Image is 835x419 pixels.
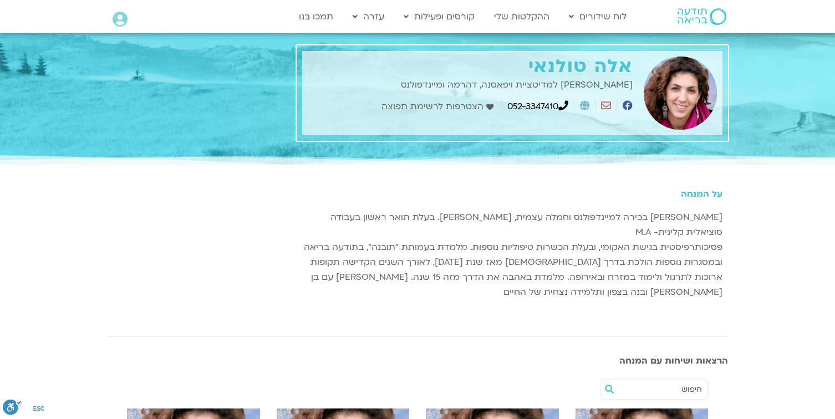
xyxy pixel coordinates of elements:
[398,6,480,27] a: קורסים ופעילות
[488,6,555,27] a: ההקלטות שלי
[381,99,496,114] a: הצטרפות לרשימת תפוצה
[302,210,722,300] p: [PERSON_NAME] בכירה למיינדפולנס וחמלה עצמית, [PERSON_NAME]. בעלת תואר ראשון בעבודה סוציאלית קליני...
[293,6,339,27] a: תמכו בנו
[308,80,633,90] h2: [PERSON_NAME] למדיטציית ויפאסנה, דהרמה ומיינדפולנס
[308,57,633,77] h1: אלה טולנאי
[678,8,726,25] img: תודעה בריאה
[107,356,728,366] h3: הרצאות ושיחות עם המנחה
[347,6,390,27] a: עזרה
[302,189,722,199] h5: על המנחה
[381,99,486,114] span: הצטרפות לרשימת תפוצה
[563,6,632,27] a: לוח שידורים
[507,100,568,113] a: 052-3347410
[618,380,702,399] input: חיפוש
